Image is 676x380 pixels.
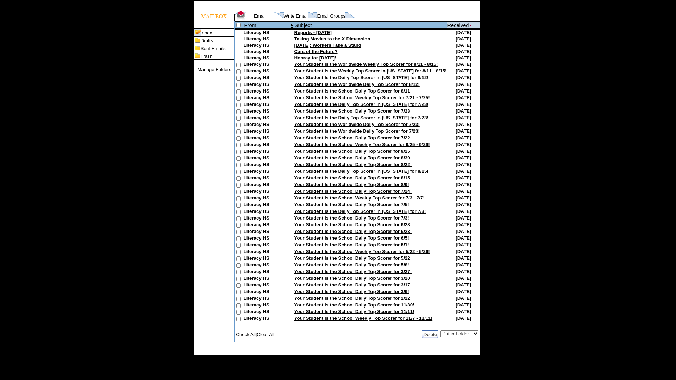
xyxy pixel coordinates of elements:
[294,302,414,308] a: Your Student Is the School Daily Top Scorer for 11/30!
[294,102,428,107] a: Your Student Is the Daily Top Scorer in [US_STATE] for 7/23!
[244,128,289,135] td: Literacy HS
[294,282,412,287] a: Your Student Is the School Daily Top Scorer for 3/17!
[244,169,289,175] td: Literacy HS
[456,36,471,42] nobr: [DATE]
[294,122,420,127] a: Your Student Is the Worldwide Daily Top Scorer for 7/23!
[456,55,471,61] nobr: [DATE]
[294,262,409,267] a: Your Student Is the School Daily Top Scorer for 5/8!
[294,95,430,100] a: Your Student Is the School Weekly Top Scorer for 7/21 - 7/25!
[294,49,338,54] a: Cars of the Future?
[294,275,412,281] a: Your Student Is the School Daily Top Scorer for 3/20!
[294,222,412,227] a: Your Student Is the School Daily Top Scorer for 6/28!
[456,175,471,180] nobr: [DATE]
[244,88,289,95] td: Literacy HS
[294,108,412,114] a: Your Student Is the School Daily Top Scorer for 7/23!
[456,62,471,67] nobr: [DATE]
[244,249,289,255] td: Literacy HS
[294,169,428,174] a: Your Student Is the Daily Top Scorer in [US_STATE] for 8/15!
[294,128,420,134] a: Your Student Is the Worldwide Daily Top Scorer for 7/23!
[236,332,256,337] a: Check All
[244,135,289,142] td: Literacy HS
[294,289,409,294] a: Your Student Is the School Daily Top Scorer for 3/6!
[294,62,438,67] a: Your Student Is the Worldwide Weekly Top Scorer for 8/11 - 8/15!
[456,275,471,281] nobr: [DATE]
[244,62,289,68] td: Literacy HS
[244,55,289,62] td: Literacy HS
[244,195,289,202] td: Literacy HS
[244,175,289,182] td: Literacy HS
[294,36,370,42] a: Taking Movies to the X-Dimension
[194,52,201,59] img: folder_icon.gif
[294,115,428,120] a: Your Student Is the Daily Top Scorer in [US_STATE] for 7/23!
[294,269,412,274] a: Your Student Is the School Daily Top Scorer for 3/27!
[244,30,289,36] td: Literacy HS
[244,122,289,128] td: Literacy HS
[294,215,409,221] a: Your Student Is the School Daily Top Scorer for 7/3!
[294,142,430,147] a: Your Student Is the School Weekly Top Scorer for 9/25 - 9/29!
[294,189,412,194] a: Your Student Is the School Daily Top Scorer for 7/24!
[244,148,289,155] td: Literacy HS
[294,255,412,261] a: Your Student Is the School Daily Top Scorer for 5/22!
[197,67,231,72] a: Manage Folders
[456,95,471,100] nobr: [DATE]
[194,348,202,355] img: table_footer_left.gif
[294,162,412,167] a: Your Student Is the School Daily Top Scorer for 8/22!
[294,182,409,187] a: Your Student Is the School Daily Top Scorer for 8/9!
[470,24,473,27] img: arrow_down.gif
[294,55,337,61] a: Hooray for [DATE]!
[244,189,289,195] td: Literacy HS
[244,75,289,82] td: Literacy HS
[244,316,289,322] td: Literacy HS
[244,49,289,55] td: Literacy HS
[294,242,409,247] a: Your Student Is the School Daily Top Scorer for 6/1!
[456,209,471,214] nobr: [DATE]
[456,222,471,227] nobr: [DATE]
[294,229,412,234] a: Your Student Is the School Daily Top Scorer for 6/23!
[244,23,256,28] a: From
[201,53,213,59] a: Trash
[294,68,447,74] a: Your Student Is the Weekly Top Scorer in [US_STATE] for 8/11 - 8/15!
[456,122,471,127] nobr: [DATE]
[244,302,289,309] td: Literacy HS
[456,182,471,187] nobr: [DATE]
[294,82,420,87] a: Your Student Is the Worldwide Daily Top Scorer for 8/12!
[456,282,471,287] nobr: [DATE]
[244,209,289,215] td: Literacy HS
[201,46,226,51] a: Sent Emails
[456,148,471,154] nobr: [DATE]
[447,23,469,28] a: Received
[456,68,471,74] nobr: [DATE]
[244,102,289,108] td: Literacy HS
[294,43,361,48] a: [DATE]: Workers Take a Stand
[194,37,201,44] img: folder_icon.gif
[456,242,471,247] nobr: [DATE]
[244,289,289,296] td: Literacy HS
[294,148,412,154] a: Your Student Is the School Daily Top Scorer for 9/25!
[244,296,289,302] td: Literacy HS
[456,215,471,221] nobr: [DATE]
[456,162,471,167] nobr: [DATE]
[456,249,471,254] nobr: [DATE]
[294,135,412,140] a: Your Student Is the School Daily Top Scorer for 7/22!
[456,155,471,160] nobr: [DATE]
[244,215,289,222] td: Literacy HS
[294,195,425,201] a: Your Student Is the School Weekly Top Scorer for 7/3 - 7/7!
[294,235,409,241] a: Your Student Is the School Daily Top Scorer for 6/5!
[294,88,412,94] a: Your Student Is the School Daily Top Scorer for 8/11!
[244,275,289,282] td: Literacy HS
[456,82,471,87] nobr: [DATE]
[244,242,289,249] td: Literacy HS
[235,330,305,338] td: |
[244,155,289,162] td: Literacy HS
[456,195,471,201] nobr: [DATE]
[244,235,289,242] td: Literacy HS
[244,255,289,262] td: Literacy HS
[456,255,471,261] nobr: [DATE]
[294,155,412,160] a: Your Student Is the School Daily Top Scorer for 8/30!
[456,289,471,294] nobr: [DATE]
[294,316,433,321] a: Your Student Is the School Weekly Top Scorer for 11/7 - 11/11!
[456,30,471,35] nobr: [DATE]
[456,235,471,241] nobr: [DATE]
[194,29,201,36] img: folder_icon_pick.gif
